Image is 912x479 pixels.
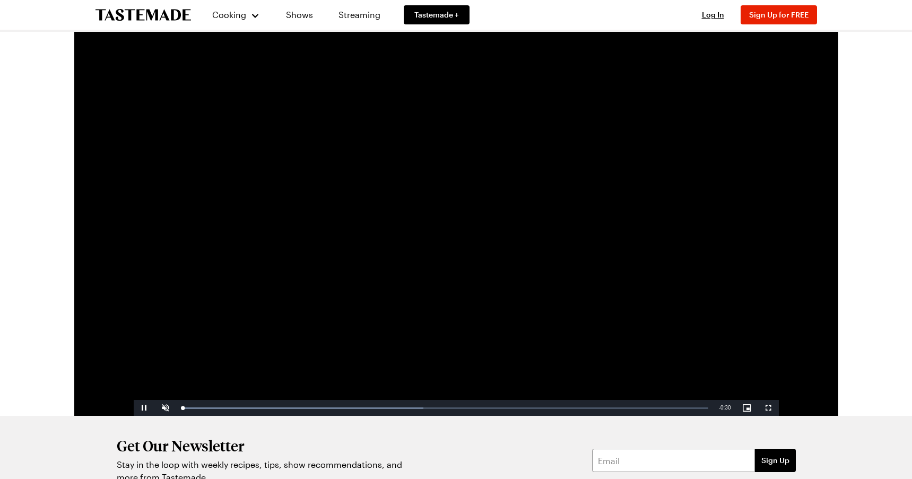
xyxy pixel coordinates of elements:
[761,455,789,466] span: Sign Up
[719,405,720,411] span: -
[692,10,734,20] button: Log In
[749,10,809,19] span: Sign Up for FREE
[736,400,758,416] button: Picture-in-Picture
[741,5,817,24] button: Sign Up for FREE
[702,10,724,19] span: Log In
[592,449,755,472] input: Email
[134,53,779,416] video-js: Video Player
[117,437,409,454] h2: Get Our Newsletter
[95,9,191,21] a: To Tastemade Home Page
[758,400,779,416] button: Fullscreen
[414,10,459,20] span: Tastemade +
[181,407,708,409] div: Progress Bar
[134,400,155,416] button: Pause
[155,400,176,416] button: Unmute
[212,2,260,28] button: Cooking
[720,405,731,411] span: 0:30
[212,10,246,20] span: Cooking
[755,449,796,472] button: Sign Up
[404,5,470,24] a: Tastemade +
